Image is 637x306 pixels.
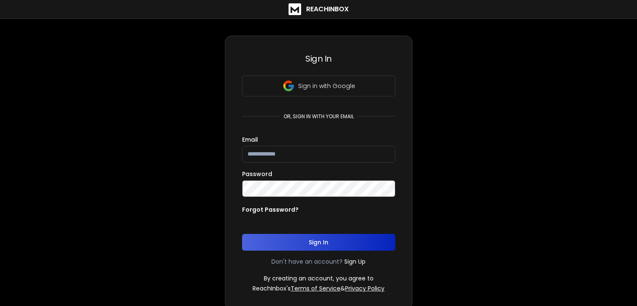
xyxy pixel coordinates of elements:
img: logo [289,3,301,15]
a: Sign Up [344,257,366,266]
p: By creating an account, you agree to [264,274,374,283]
button: Sign In [242,234,395,251]
p: Don't have an account? [271,257,343,266]
h1: ReachInbox [306,4,349,14]
button: Sign in with Google [242,75,395,96]
p: Forgot Password? [242,205,299,214]
label: Password [242,171,272,177]
label: Email [242,137,258,143]
p: ReachInbox's & [253,284,384,293]
a: Terms of Service [291,284,340,293]
p: or, sign in with your email [280,113,357,120]
h3: Sign In [242,53,395,65]
a: ReachInbox [289,3,349,15]
p: Sign in with Google [298,82,355,90]
a: Privacy Policy [345,284,384,293]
